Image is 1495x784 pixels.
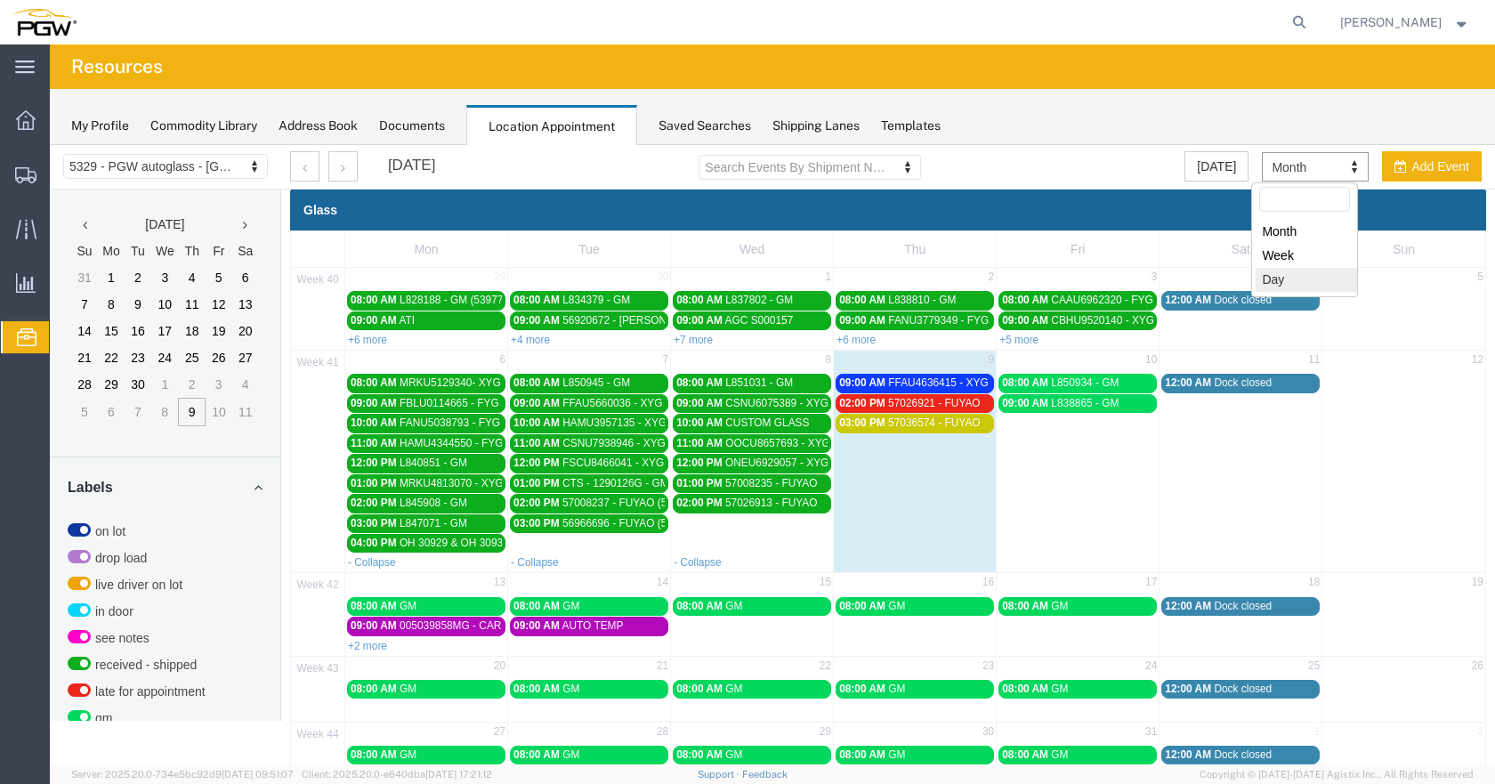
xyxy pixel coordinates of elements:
[772,117,860,135] div: Shipping Lanes
[279,117,358,135] div: Address Book
[1340,12,1442,32] span: Brandy Shannon
[659,117,751,135] div: Saved Searches
[302,769,492,780] span: Client: 2025.20.0-e640dba
[71,769,294,780] span: Server: 2025.20.0-734e5bc92d9
[150,117,257,135] div: Commodity Library
[742,769,788,780] a: Feedback
[425,769,492,780] span: [DATE] 17:21:12
[698,769,742,780] a: Support
[50,145,1495,765] iframe: FS Legacy Container
[379,117,445,135] div: Documents
[466,105,637,146] div: Location Appointment
[12,9,77,36] img: logo
[71,44,163,89] h4: Resources
[222,769,294,780] span: [DATE] 09:51:07
[71,117,129,135] div: My Profile
[1339,12,1471,33] button: [PERSON_NAME]
[1200,767,1474,782] span: Copyright © [DATE]-[DATE] Agistix Inc., All Rights Reserved
[881,117,941,135] div: Templates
